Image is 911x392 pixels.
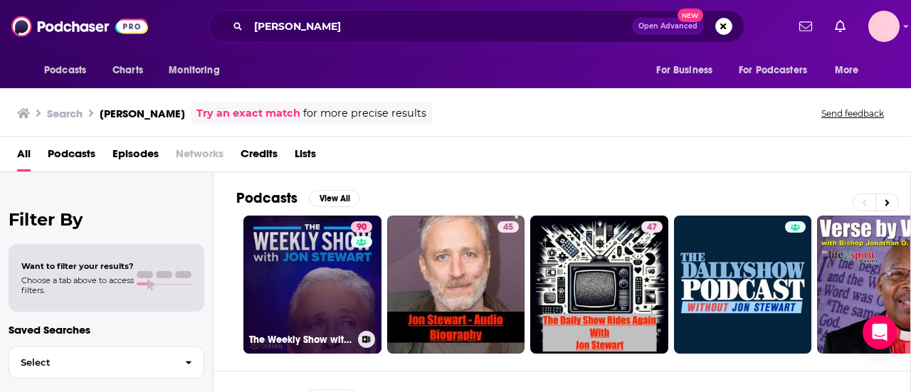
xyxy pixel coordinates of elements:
span: For Podcasters [739,60,807,80]
a: Episodes [112,142,159,171]
span: New [678,9,703,22]
h3: The Weekly Show with [PERSON_NAME] [249,334,352,346]
a: Credits [241,142,278,171]
span: for more precise results [303,105,426,122]
a: Charts [103,57,152,84]
a: PodcastsView All [236,189,360,207]
input: Search podcasts, credits, & more... [248,15,632,38]
button: open menu [34,57,105,84]
button: Open AdvancedNew [632,18,704,35]
a: All [17,142,31,171]
button: Send feedback [817,107,888,120]
span: Choose a tab above to access filters. [21,275,134,295]
span: Open Advanced [638,23,697,30]
h2: Filter By [9,209,204,230]
span: 45 [503,221,513,235]
span: Logged in as abbydeg [868,11,900,42]
span: 47 [647,221,657,235]
h3: [PERSON_NAME] [100,107,185,120]
button: open menu [825,57,877,84]
img: Podchaser - Follow, Share and Rate Podcasts [11,13,148,40]
span: Monitoring [169,60,219,80]
h2: Podcasts [236,189,297,207]
button: Select [9,346,204,378]
span: Podcasts [44,60,86,80]
span: Charts [112,60,143,80]
a: 90 [351,221,372,233]
a: 45 [387,216,525,354]
div: Open Intercom Messenger [863,315,897,349]
a: Show notifications dropdown [794,14,818,38]
button: open menu [646,57,730,84]
span: 90 [357,221,367,235]
span: Networks [176,142,223,171]
button: open menu [730,57,828,84]
div: Search podcasts, credits, & more... [209,10,744,43]
a: Podcasts [48,142,95,171]
button: Show profile menu [868,11,900,42]
span: More [835,60,859,80]
a: 45 [497,221,519,233]
span: For Business [656,60,712,80]
img: User Profile [868,11,900,42]
a: 90The Weekly Show with [PERSON_NAME] [243,216,381,354]
a: Show notifications dropdown [829,14,851,38]
button: open menu [159,57,238,84]
a: 47 [530,216,668,354]
h3: Search [47,107,83,120]
span: Want to filter your results? [21,261,134,271]
a: Lists [295,142,316,171]
a: 47 [641,221,663,233]
button: View All [309,190,360,207]
p: Saved Searches [9,323,204,337]
span: Select [9,358,174,367]
a: Try an exact match [196,105,300,122]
